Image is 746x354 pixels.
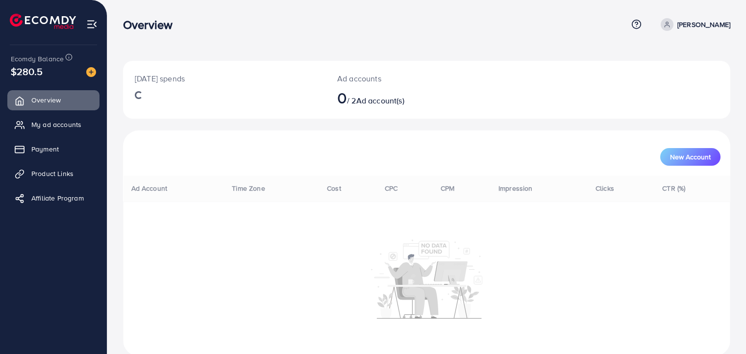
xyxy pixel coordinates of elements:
a: My ad accounts [7,115,99,134]
a: [PERSON_NAME] [657,18,730,31]
span: Ecomdy Balance [11,54,64,64]
span: Product Links [31,169,74,178]
span: New Account [670,153,711,160]
span: Overview [31,95,61,105]
span: 0 [337,86,347,109]
h3: Overview [123,18,180,32]
p: [DATE] spends [135,73,314,84]
p: Ad accounts [337,73,466,84]
a: Payment [7,139,99,159]
button: New Account [660,148,721,166]
span: $280.5 [11,64,43,78]
p: [PERSON_NAME] [677,19,730,30]
span: Payment [31,144,59,154]
a: Affiliate Program [7,188,99,208]
span: Ad account(s) [356,95,404,106]
span: My ad accounts [31,120,81,129]
img: logo [10,14,76,29]
img: menu [86,19,98,30]
img: image [86,67,96,77]
span: Affiliate Program [31,193,84,203]
a: Overview [7,90,99,110]
h2: / 2 [337,88,466,107]
a: Product Links [7,164,99,183]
